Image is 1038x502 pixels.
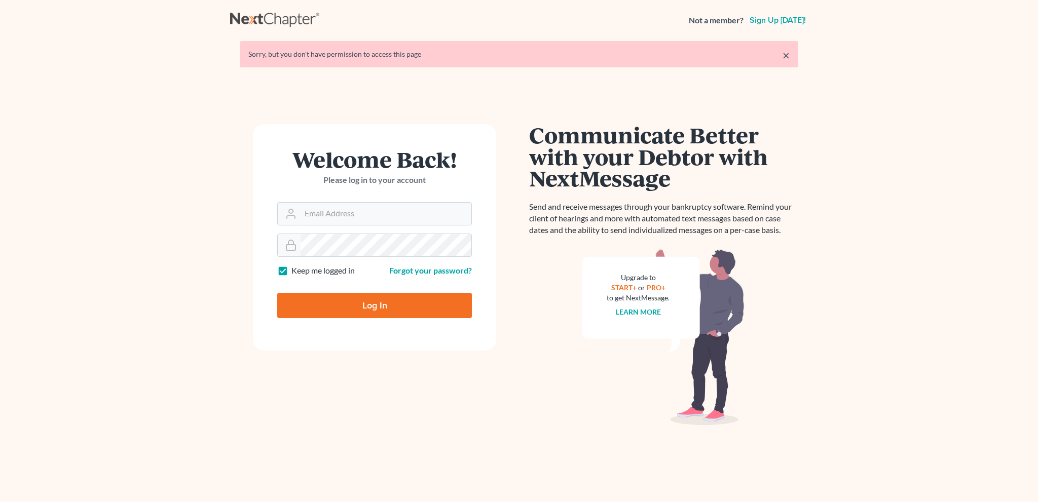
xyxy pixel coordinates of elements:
[301,203,471,225] input: Email Address
[529,201,798,236] p: Send and receive messages through your bankruptcy software. Remind your client of hearings and mo...
[607,293,670,303] div: to get NextMessage.
[748,16,808,24] a: Sign up [DATE]!
[647,283,665,292] a: PRO+
[638,283,645,292] span: or
[248,49,790,59] div: Sorry, but you don't have permission to access this page
[689,15,744,26] strong: Not a member?
[389,265,472,275] a: Forgot your password?
[611,283,637,292] a: START+
[291,265,355,277] label: Keep me logged in
[277,148,472,170] h1: Welcome Back!
[277,293,472,318] input: Log In
[277,174,472,186] p: Please log in to your account
[529,124,798,189] h1: Communicate Better with your Debtor with NextMessage
[616,307,661,316] a: Learn more
[783,49,790,61] a: ×
[582,248,745,426] img: nextmessage_bg-59042aed3d76b12b5cd301f8e5b87938c9018125f34e5fa2b7a6b67550977c72.svg
[607,273,670,283] div: Upgrade to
